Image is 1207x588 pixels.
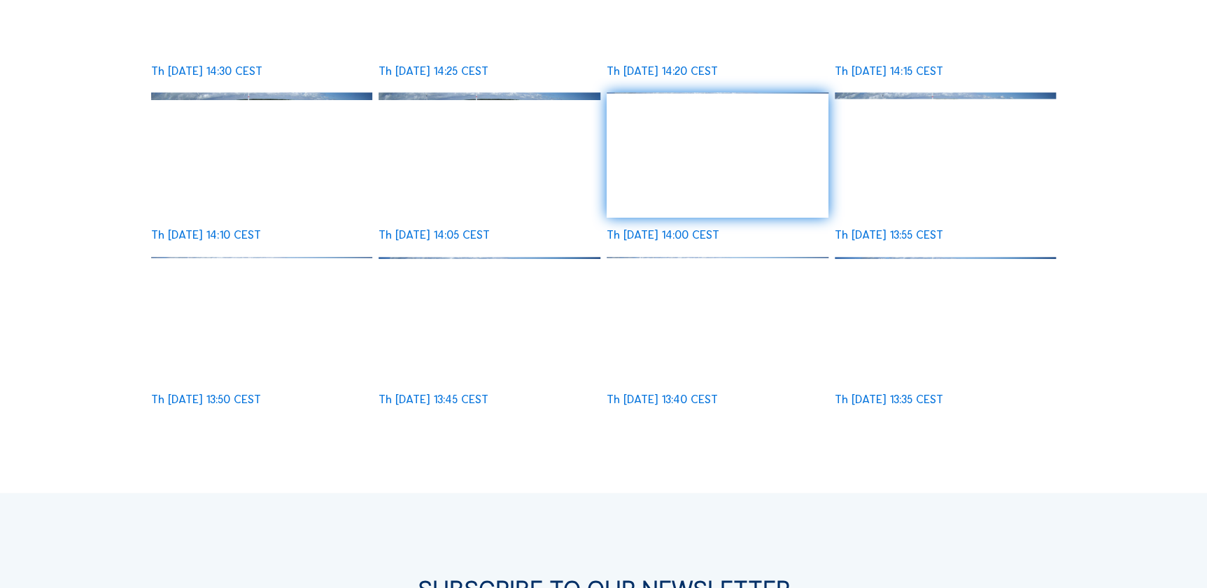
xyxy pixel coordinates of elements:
div: Th [DATE] 14:15 CEST [835,65,943,76]
div: Th [DATE] 13:45 CEST [379,393,488,405]
div: Th [DATE] 14:05 CEST [379,229,490,240]
img: image_52707153 [379,257,600,381]
div: Th [DATE] 13:40 CEST [607,393,718,405]
img: image_52706878 [835,257,1057,381]
div: Th [DATE] 14:30 CEST [151,65,262,76]
div: Th [DATE] 13:55 CEST [835,229,943,240]
img: image_52707434 [835,92,1057,217]
img: image_52707577 [607,92,828,217]
div: Th [DATE] 13:50 CEST [151,393,261,405]
div: Th [DATE] 14:20 CEST [607,65,718,76]
div: Th [DATE] 14:25 CEST [379,65,488,76]
div: Th [DATE] 13:35 CEST [835,393,943,405]
img: image_52707731 [379,92,600,217]
div: Th [DATE] 14:00 CEST [607,229,719,240]
div: Th [DATE] 14:10 CEST [151,229,261,240]
img: image_52707018 [607,257,828,381]
img: image_52707745 [151,92,373,217]
img: image_52707293 [151,257,373,381]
